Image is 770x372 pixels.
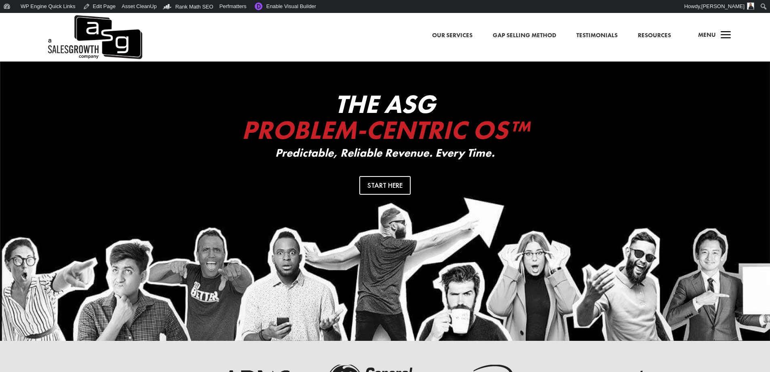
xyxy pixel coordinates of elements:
span: Problem-Centric OS™ [242,113,529,147]
a: A Sales Growth Company Logo [46,13,142,62]
a: Gap Selling Method [493,30,556,41]
span: [PERSON_NAME] [701,3,745,9]
a: Testimonials [576,30,618,41]
img: ASG Co. Logo [46,13,142,62]
span: Rank Math SEO [175,4,213,10]
span: Menu [698,31,716,39]
span: a [718,28,734,44]
a: Our Services [432,30,473,41]
a: Start Here [359,176,411,194]
p: Predictable, Reliable Revenue. Every Time. [224,147,547,159]
a: Resources [638,30,671,41]
h2: The ASG [224,91,547,147]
